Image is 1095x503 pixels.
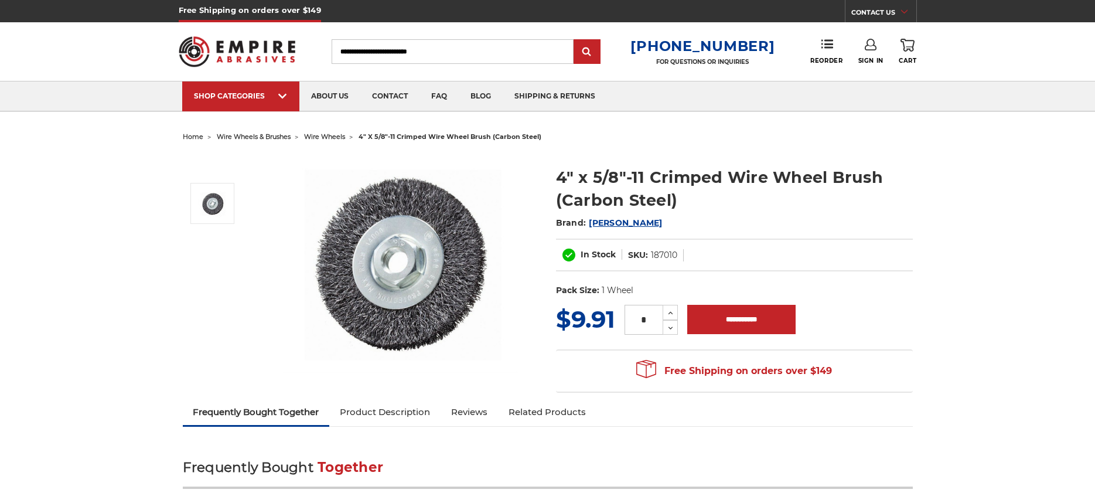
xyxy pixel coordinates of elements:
[498,399,596,425] a: Related Products
[329,399,441,425] a: Product Description
[851,6,916,22] a: CONTACT US
[441,399,498,425] a: Reviews
[318,459,383,475] span: Together
[198,190,227,217] img: 4" x 5/8"-11 Crimped Wire Wheel Brush (Carbon Steel)
[810,39,842,64] a: Reorder
[359,132,541,141] span: 4" x 5/8"-11 crimped wire wheel brush (carbon steel)
[556,166,913,212] h1: 4" x 5/8"-11 Crimped Wire Wheel Brush (Carbon Steel)
[419,81,459,111] a: faq
[179,29,296,74] img: Empire Abrasives
[810,57,842,64] span: Reorder
[628,249,648,261] dt: SKU:
[556,217,586,228] span: Brand:
[194,91,288,100] div: SHOP CATEGORIES
[360,81,419,111] a: contact
[556,305,615,334] span: $9.91
[217,132,291,141] a: wire wheels & brushes
[304,132,345,141] a: wire wheels
[630,58,775,66] p: FOR QUESTIONS OR INQUIRIES
[858,57,883,64] span: Sign In
[556,284,599,297] dt: Pack Size:
[283,154,517,373] img: 4" x 5/8"-11 Crimped Wire Wheel Brush (Carbon Steel)
[899,57,916,64] span: Cart
[183,399,330,425] a: Frequently Bought Together
[899,39,916,64] a: Cart
[459,81,503,111] a: blog
[183,459,313,475] span: Frequently Bought
[651,249,677,261] dd: 187010
[581,249,616,260] span: In Stock
[503,81,607,111] a: shipping & returns
[636,359,832,383] span: Free Shipping on orders over $149
[602,284,633,297] dd: 1 Wheel
[630,38,775,55] a: [PHONE_NUMBER]
[183,132,203,141] a: home
[299,81,360,111] a: about us
[589,217,662,228] a: [PERSON_NAME]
